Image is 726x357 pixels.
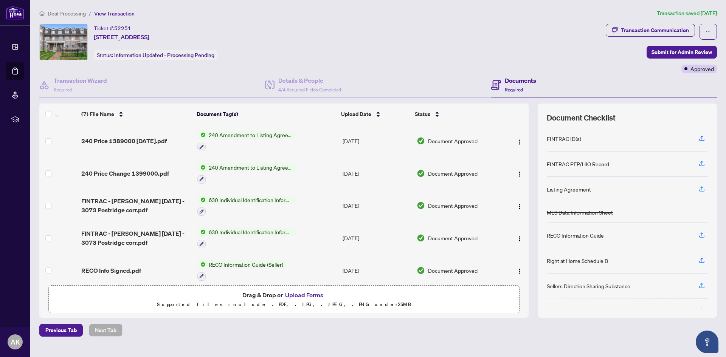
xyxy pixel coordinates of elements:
[89,9,91,18] li: /
[48,10,86,17] span: Deal Processing
[89,324,123,337] button: Next Tab
[54,76,107,85] h4: Transaction Wizard
[242,290,326,300] span: Drag & Drop or
[78,104,194,125] th: (7) File Name
[606,24,695,37] button: Transaction Communication
[81,266,141,275] span: RECO Info Signed.pdf
[94,10,135,17] span: View Transaction
[547,231,604,240] div: RECO Information Guide
[197,260,206,269] img: Status Icon
[54,87,72,93] span: Required
[278,87,341,93] span: 4/4 Required Fields Completed
[340,157,413,190] td: [DATE]
[45,324,77,336] span: Previous Tab
[197,260,286,281] button: Status IconRECO Information Guide (Seller)
[428,201,478,210] span: Document Approved
[39,11,45,16] span: home
[81,196,191,215] span: FINTRAC - [PERSON_NAME] [DATE] - 3073 Postridge corr.pdf
[94,50,217,60] div: Status:
[547,160,609,168] div: FINTRAC PEP/HIO Record
[513,167,526,179] button: Logo
[428,137,478,145] span: Document Approved
[547,113,616,123] span: Document Checklist
[547,185,591,193] div: Listing Agreement
[11,337,20,347] span: AK
[428,266,478,275] span: Document Approved
[206,260,286,269] span: RECO Information Guide (Seller)
[428,234,478,242] span: Document Approved
[197,131,206,139] img: Status Icon
[94,32,149,42] span: [STREET_ADDRESS]
[6,6,24,20] img: logo
[547,257,608,265] div: Right at Home Schedule B
[114,52,214,59] span: Information Updated - Processing Pending
[197,163,295,184] button: Status Icon240 Amendment to Listing Agreement - Authority to Offer for Sale Price Change/Extensio...
[417,169,425,178] img: Document Status
[690,65,714,73] span: Approved
[547,134,581,143] div: FINTRAC ID(s)
[517,236,523,242] img: Logo
[647,46,717,59] button: Submit for Admin Review
[696,331,718,353] button: Open asap
[415,110,430,118] span: Status
[340,222,413,254] td: [DATE]
[81,136,167,145] span: 240 Price 1389000 [DATE].pdf
[517,139,523,145] img: Logo
[417,234,425,242] img: Document Status
[197,196,295,216] button: Status Icon630 Individual Identification Information Record
[338,104,412,125] th: Upload Date
[341,110,371,118] span: Upload Date
[517,268,523,274] img: Logo
[53,300,515,309] p: Supported files include .PDF, .JPG, .JPEG, .PNG under 25 MB
[505,87,523,93] span: Required
[340,254,413,287] td: [DATE]
[417,137,425,145] img: Document Status
[81,169,169,178] span: 240 Price Change 1399000.pdf
[197,196,206,204] img: Status Icon
[513,232,526,244] button: Logo
[197,131,295,151] button: Status Icon240 Amendment to Listing Agreement - Authority to Offer for Sale Price Change/Extensio...
[278,76,341,85] h4: Details & People
[417,201,425,210] img: Document Status
[197,163,206,172] img: Status Icon
[206,228,295,236] span: 630 Individual Identification Information Record
[94,24,131,32] div: Ticket #:
[505,76,536,85] h4: Documents
[197,228,206,236] img: Status Icon
[206,163,295,172] span: 240 Amendment to Listing Agreement - Authority to Offer for Sale Price Change/Extension/Amendment(s)
[197,228,295,248] button: Status Icon630 Individual Identification Information Record
[412,104,501,125] th: Status
[40,24,87,60] img: IMG-W12391357_1.jpg
[428,169,478,178] span: Document Approved
[417,266,425,275] img: Document Status
[513,264,526,277] button: Logo
[49,286,519,314] span: Drag & Drop orUpload FormsSupported files include .PDF, .JPG, .JPEG, .PNG under25MB
[81,110,114,118] span: (7) File Name
[283,290,326,300] button: Upload Forms
[657,9,717,18] article: Transaction saved [DATE]
[114,25,131,32] span: 52251
[706,29,711,34] span: ellipsis
[194,104,338,125] th: Document Tag(s)
[81,229,191,247] span: FINTRAC - [PERSON_NAME] [DATE] - 3073 Postridge corr.pdf
[547,282,630,290] div: Sellers Direction Sharing Substance
[206,131,295,139] span: 240 Amendment to Listing Agreement - Authority to Offer for Sale Price Change/Extension/Amendment(s)
[206,196,295,204] span: 630 Individual Identification Information Record
[621,24,689,36] div: Transaction Communication
[652,46,712,58] span: Submit for Admin Review
[547,208,613,216] div: MLS Data Information Sheet
[513,135,526,147] button: Logo
[513,199,526,212] button: Logo
[340,125,413,157] td: [DATE]
[340,190,413,222] td: [DATE]
[517,204,523,210] img: Logo
[39,324,83,337] button: Previous Tab
[517,171,523,177] img: Logo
